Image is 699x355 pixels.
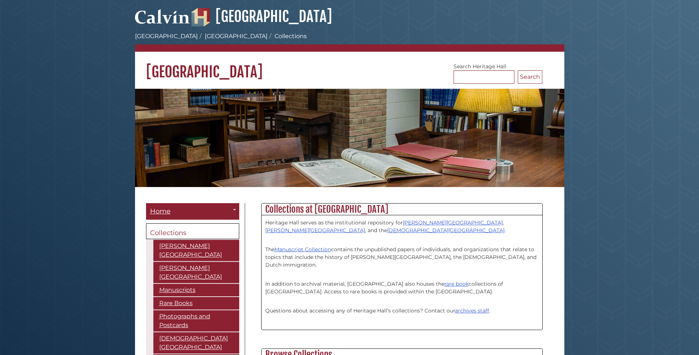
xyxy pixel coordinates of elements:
[135,6,190,26] img: Calvin
[135,17,190,23] a: Calvin University
[403,219,503,226] a: [PERSON_NAME][GEOGRAPHIC_DATA]
[153,262,239,283] a: [PERSON_NAME][GEOGRAPHIC_DATA]
[265,227,365,234] a: [PERSON_NAME][GEOGRAPHIC_DATA]
[262,204,542,215] h2: Collections at [GEOGRAPHIC_DATA]
[267,32,307,41] li: Collections
[153,240,239,261] a: [PERSON_NAME][GEOGRAPHIC_DATA]
[265,238,539,269] p: The contains the unpublished papers of individuals, and organizations that relate to topics that ...
[153,284,239,296] a: Manuscripts
[265,272,539,296] p: In addition to archival material, [GEOGRAPHIC_DATA] also houses the collections of [GEOGRAPHIC_DA...
[265,299,539,322] p: Questions about accessing any of Heritage Hall’s collections? Contact our .
[146,223,239,239] a: Collections
[135,52,564,81] h1: [GEOGRAPHIC_DATA]
[387,227,505,234] a: [DEMOGRAPHIC_DATA][GEOGRAPHIC_DATA]
[146,203,239,220] a: Home
[150,207,171,215] span: Home
[135,33,198,40] a: [GEOGRAPHIC_DATA]
[518,70,542,84] button: Search
[153,310,239,332] a: Photographs and Postcards
[135,32,564,52] nav: breadcrumb
[274,246,331,253] a: Manuscript Collection
[265,219,539,234] p: Heritage Hall serves as the institutional repository for , , and the .
[153,297,239,310] a: Rare Books
[205,33,267,40] a: [GEOGRAPHIC_DATA]
[455,307,489,314] a: archives staff
[192,7,332,26] a: [GEOGRAPHIC_DATA]
[192,8,210,26] img: Hekman Library Logo
[153,332,239,354] a: [DEMOGRAPHIC_DATA][GEOGRAPHIC_DATA]
[150,229,186,237] span: Collections
[444,281,469,287] a: rare book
